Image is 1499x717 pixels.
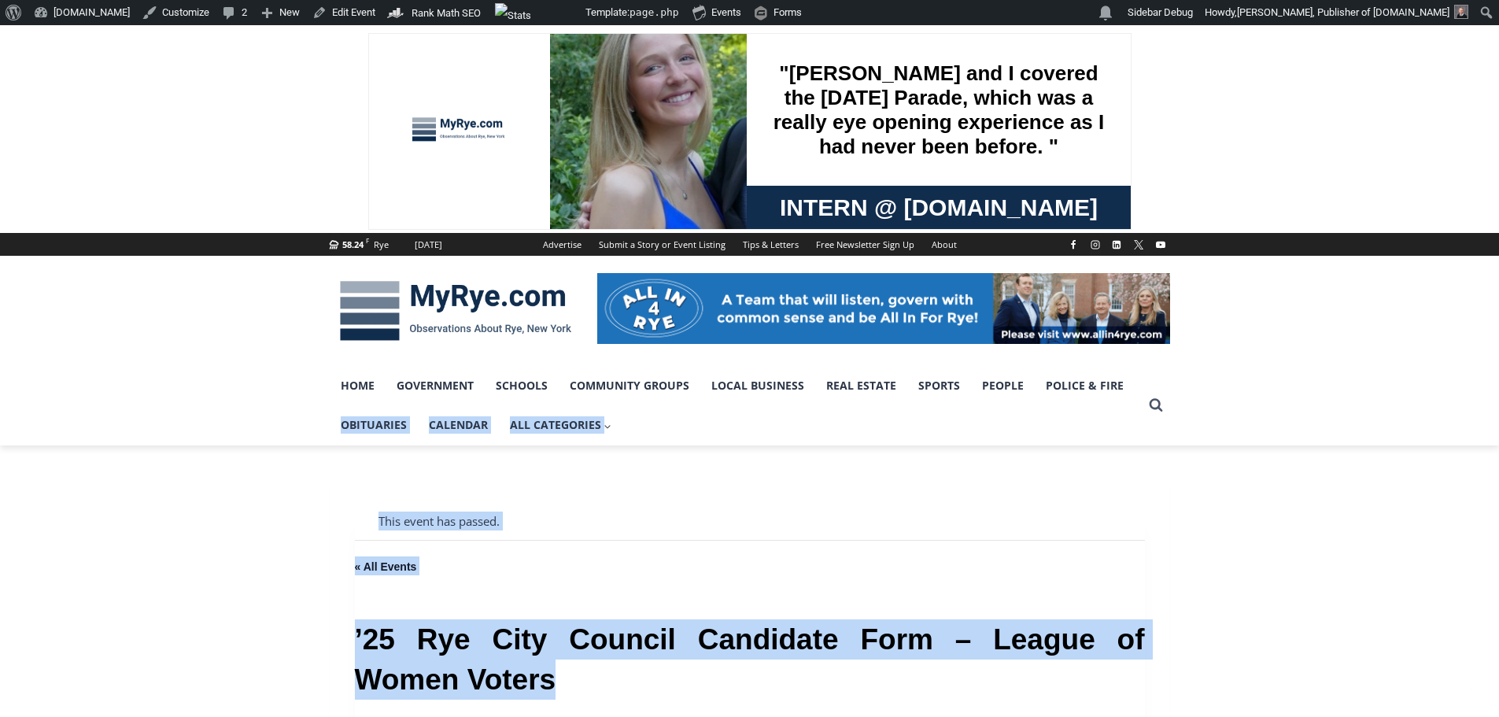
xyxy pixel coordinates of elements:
span: Intern @ [DOMAIN_NAME] [412,157,729,192]
div: [DATE] [415,238,442,252]
a: Calendar [418,405,499,445]
button: View Search Form [1142,391,1170,419]
nav: Secondary Navigation [534,233,965,256]
div: Rye [374,238,389,252]
a: YouTube [1151,235,1170,254]
a: Schools [485,366,559,405]
a: Home [330,366,386,405]
a: About [923,233,965,256]
a: Local Business [700,366,815,405]
a: Facebook [1064,235,1083,254]
a: Obituaries [330,405,418,445]
a: Submit a Story or Event Listing [590,233,734,256]
a: Free Newsletter Sign Up [807,233,923,256]
a: Government [386,366,485,405]
div: "[PERSON_NAME] and I covered the [DATE] Parade, which was a really eye opening experience as I ha... [397,1,744,153]
span: page.php [630,6,679,18]
a: Linkedin [1107,235,1126,254]
li: This event has passed. [378,512,1145,530]
a: Real Estate [815,366,907,405]
a: Advertise [534,233,590,256]
a: Sports [907,366,971,405]
span: F [366,236,369,245]
a: Police & Fire [1035,366,1135,405]
span: Rank Math SEO [412,7,481,19]
button: Child menu of All Categories [499,405,623,445]
a: Tips & Letters [734,233,807,256]
a: X [1129,235,1148,254]
nav: Primary Navigation [330,366,1142,445]
a: People [971,366,1035,405]
img: All in for Rye [597,273,1170,344]
a: « All Events [355,560,417,573]
span: 58.24 [342,238,364,250]
img: MyRye.com [330,270,582,352]
a: Community Groups [559,366,700,405]
a: Instagram [1086,235,1105,254]
img: Views over 48 hours. Click for more Jetpack Stats. [495,3,583,22]
h1: ’25 Rye City Council Candidate Form – League of Women Voters [355,619,1145,700]
span: [PERSON_NAME], Publisher of [DOMAIN_NAME] [1237,6,1449,18]
a: Intern @ [DOMAIN_NAME] [378,153,762,196]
